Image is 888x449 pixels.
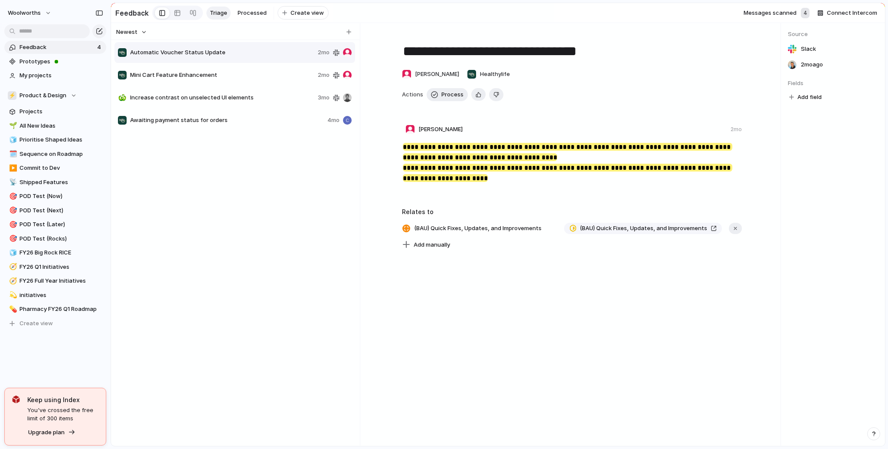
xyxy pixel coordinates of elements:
div: 💊 [9,304,15,314]
div: 🌱 [9,121,15,131]
a: Feedback4 [4,41,106,54]
div: 🎯 [9,205,15,215]
span: 2mo [318,71,330,79]
button: Upgrade plan [26,426,78,439]
span: Actions [402,90,423,99]
span: Prototypes [20,57,103,66]
a: 🗓️Sequence on Roadmap [4,148,106,161]
button: 📡 [8,178,16,187]
span: Fields [788,79,878,88]
button: 🌱 [8,122,16,130]
div: 🎯 [9,191,15,201]
span: Add manually [414,241,450,249]
span: Shipped Features [20,178,103,187]
button: 🎯 [8,192,16,201]
span: Processed [238,9,267,17]
button: Add manually [399,239,454,251]
div: 🎯POD Test (Later) [4,218,106,231]
div: 🧭 [9,262,15,272]
span: Connect Intercom [827,9,877,17]
span: Automatic Voucher Status Update [130,48,314,57]
div: 🧊 [9,135,15,145]
button: 🎯 [8,220,16,229]
span: 2mo [318,48,330,57]
span: Source [788,30,878,39]
a: 🧭FY26 Q1 Initiatives [4,261,106,274]
button: Process [427,88,468,101]
a: 🧭FY26 Full Year Initiatives [4,274,106,287]
span: Newest [116,28,137,36]
span: POD Test (Next) [20,206,103,215]
button: 💊 [8,305,16,314]
a: Projects [4,105,106,118]
span: Upgrade plan [28,428,65,437]
h3: Relates to [402,207,742,216]
span: (BAU) Quick Fixes, Updates, and Improvements [580,224,707,233]
span: POD Test (Rocks) [20,234,103,243]
span: FY26 Full Year Initiatives [20,277,103,285]
div: 🌱All New Ideas [4,119,106,132]
span: Create view [20,319,53,328]
button: 🧊 [8,135,16,144]
button: ⚡Product & Design [4,89,106,102]
span: My projects [20,71,103,80]
a: Prototypes [4,55,106,68]
span: Keep using Index [27,395,99,404]
a: 🧊FY26 Big Rock RICE [4,246,106,259]
a: 📡Shipped Features [4,176,106,189]
a: (BAU) Quick Fixes, Updates, and Improvements [564,223,722,234]
div: 🎯POD Test (Now) [4,190,106,203]
div: 2mo [731,125,742,133]
button: Newest [115,26,148,38]
span: 2mo ago [801,60,823,69]
a: Processed [234,7,270,20]
div: 🧊 [9,248,15,258]
a: ▶️Commit to Dev [4,162,106,175]
button: Create view [4,317,106,330]
span: Prioritise Shaped Ideas [20,135,103,144]
a: Slack [788,43,878,55]
span: Product & Design [20,91,66,100]
div: ▶️ [9,163,15,173]
a: My projects [4,69,106,82]
div: 🧊Prioritise Shaped Ideas [4,133,106,146]
div: 4 [801,8,810,18]
span: Commit to Dev [20,164,103,172]
button: 🧊 [8,248,16,257]
span: Mini Cart Feature Enhancement [130,71,314,79]
span: Sequence on Roadmap [20,150,103,158]
span: POD Test (Later) [20,220,103,229]
button: 🧭 [8,277,16,285]
button: Add field [788,92,823,103]
span: All New Ideas [20,122,103,130]
span: Increase contrast on unselected UI elements [130,93,314,102]
button: Connect Intercom [814,7,881,20]
span: FY26 Big Rock RICE [20,248,103,257]
span: [PERSON_NAME] [418,125,463,134]
span: 3mo [318,93,330,102]
a: 🎯POD Test (Rocks) [4,232,106,245]
span: You've crossed the free limit of 300 items [27,406,99,423]
button: 🎯 [8,206,16,215]
span: Triage [210,9,227,17]
a: Triage [206,7,231,20]
span: Feedback [20,43,95,52]
span: POD Test (Now) [20,192,103,201]
button: 🧭 [8,263,16,271]
div: ⚡ [8,91,16,100]
button: ▶️ [8,164,16,172]
a: 💫initiatives [4,289,106,302]
a: 🎯POD Test (Next) [4,204,106,217]
button: Healthylife [465,67,512,81]
span: Pharmacy FY26 Q1 Roadmap [20,305,103,314]
a: 💊Pharmacy FY26 Q1 Roadmap [4,303,106,316]
button: 🗓️ [8,150,16,158]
